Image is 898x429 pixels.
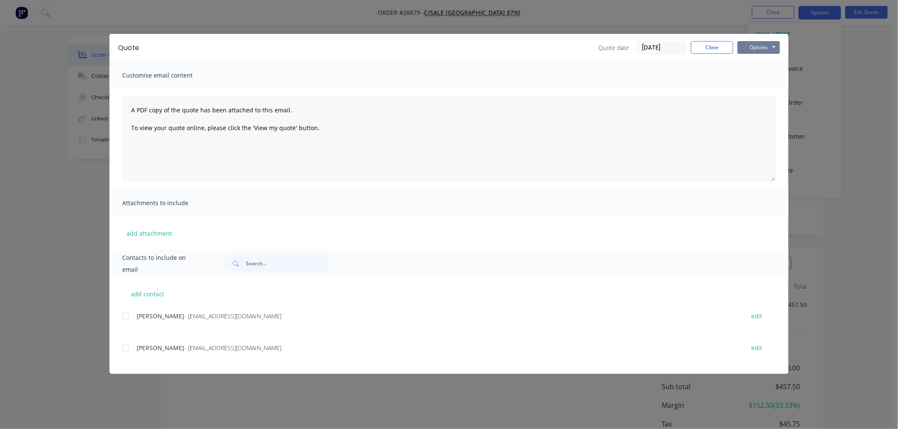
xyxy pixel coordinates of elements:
[184,344,281,352] span: - [EMAIL_ADDRESS][DOMAIN_NAME]
[118,43,139,53] div: Quote
[122,252,202,276] span: Contacts to include on email
[746,310,768,322] button: edit
[122,227,176,240] button: add attachment
[122,97,776,181] textarea: A PDF copy of the quote has been attached to this email. To view your quote online, please click ...
[738,41,780,54] button: Options
[137,344,184,352] span: [PERSON_NAME]
[122,197,216,209] span: Attachments to include
[598,43,629,52] span: Quote date
[691,41,733,54] button: Close
[122,287,173,300] button: add contact
[746,342,768,354] button: edit
[122,70,216,81] span: Customise email content
[184,312,281,320] span: - [EMAIL_ADDRESS][DOMAIN_NAME]
[246,255,330,272] input: Search...
[137,312,184,320] span: [PERSON_NAME]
